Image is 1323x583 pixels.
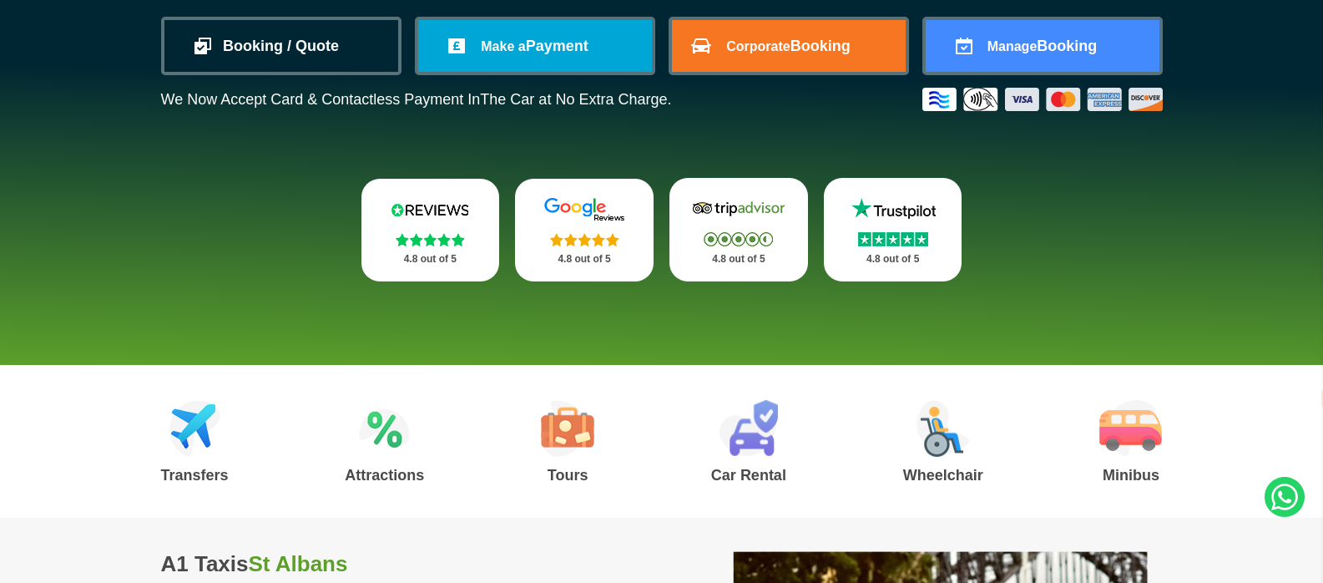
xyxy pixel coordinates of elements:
img: Tripadvisor [689,196,789,221]
span: Make a [481,39,525,53]
h2: A1 Taxis [161,551,642,577]
h3: Transfers [161,468,229,483]
img: Airport Transfers [169,400,220,457]
span: Corporate [726,39,790,53]
a: CorporateBooking [672,20,906,72]
img: Wheelchair [917,400,970,457]
img: Stars [858,232,928,246]
img: Car Rental [719,400,778,457]
img: Tours [541,400,594,457]
h3: Wheelchair [903,468,983,483]
a: ManageBooking [926,20,1159,72]
span: Manage [987,39,1038,53]
a: Tripadvisor Stars 4.8 out of 5 [669,178,808,281]
p: We Now Accept Card & Contactless Payment In [161,91,672,109]
img: Attractions [359,400,410,457]
a: Reviews.io Stars 4.8 out of 5 [361,179,500,281]
p: 4.8 out of 5 [380,249,482,270]
a: Booking / Quote [164,20,398,72]
a: Make aPayment [418,20,652,72]
a: Google Stars 4.8 out of 5 [515,179,654,281]
p: 4.8 out of 5 [688,249,790,270]
span: The Car at No Extra Charge. [480,91,671,108]
img: Minibus [1099,400,1162,457]
img: Trustpilot [843,196,943,221]
h3: Tours [541,468,594,483]
h3: Attractions [345,468,424,483]
img: Google [534,197,634,222]
img: Stars [396,233,465,246]
p: 4.8 out of 5 [533,249,635,270]
a: Trustpilot Stars 4.8 out of 5 [824,178,962,281]
img: Stars [550,233,619,246]
img: Stars [704,232,773,246]
img: Credit And Debit Cards [922,88,1163,111]
span: St Albans [249,551,348,576]
p: 4.8 out of 5 [842,249,944,270]
h3: Car Rental [711,468,786,483]
img: Reviews.io [380,197,480,222]
h3: Minibus [1099,468,1162,483]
